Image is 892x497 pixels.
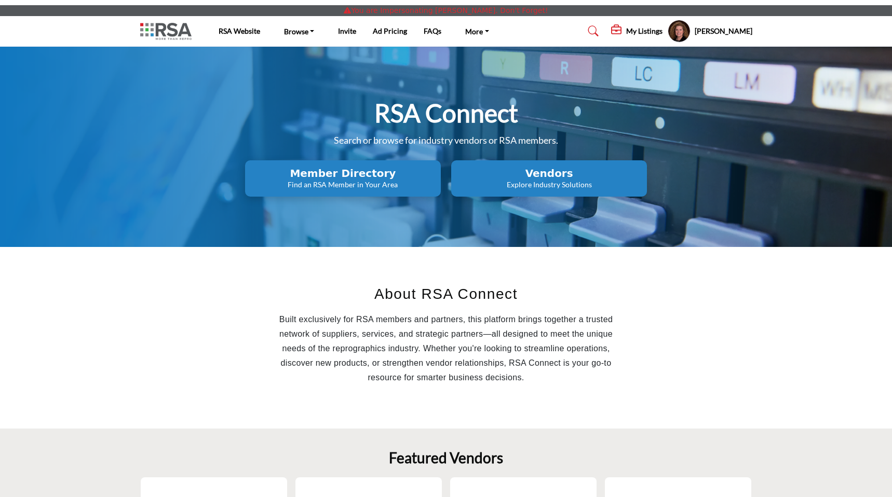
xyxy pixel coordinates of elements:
p: Find an RSA Member in Your Area [248,180,438,190]
p: Built exclusively for RSA members and partners, this platform brings together a trusted network o... [267,312,625,385]
a: Browse [277,24,322,38]
a: Search [578,23,605,39]
a: More [458,24,496,38]
button: Vendors Explore Industry Solutions [451,160,647,197]
span: Search or browse for industry vendors or RSA members. [334,134,558,146]
button: Member Directory Find an RSA Member in Your Area [245,160,441,197]
a: Ad Pricing [373,26,407,35]
div: My Listings [611,25,663,37]
h5: [PERSON_NAME] [695,26,752,36]
a: FAQs [424,26,441,35]
a: RSA Website [219,26,260,35]
h2: Vendors [454,167,644,180]
button: Show hide supplier dropdown [668,20,691,43]
p: Explore Industry Solutions [454,180,644,190]
h2: Featured Vendors [389,449,503,467]
h2: About RSA Connect [267,283,625,305]
img: Site Logo [140,23,197,40]
a: Invite [338,26,356,35]
h2: Member Directory [248,167,438,180]
h5: My Listings [626,26,663,36]
h1: RSA Connect [374,97,518,129]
